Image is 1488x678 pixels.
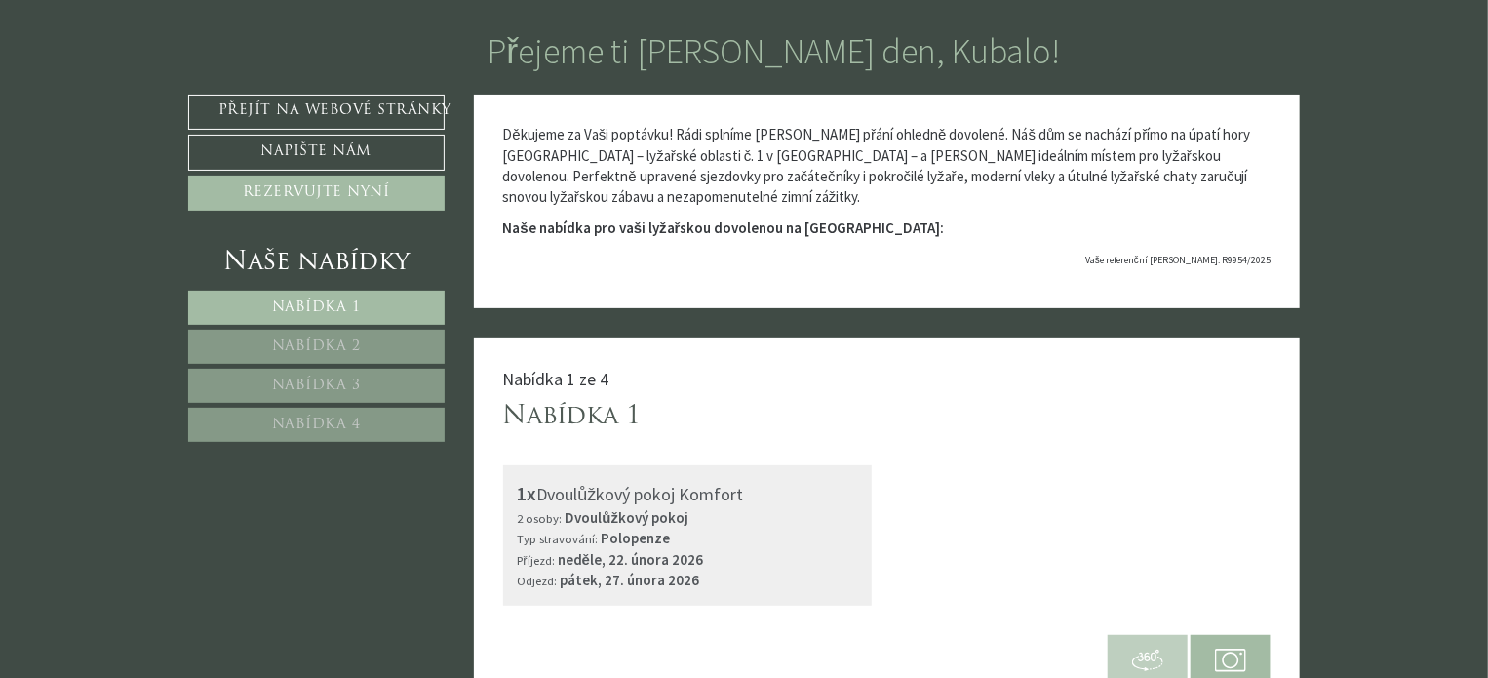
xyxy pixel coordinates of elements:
font: Naše nabídky [223,250,410,276]
font: Nabídka 2 [272,339,361,354]
font: Montis – Aktivní přírodní lázně [29,57,164,69]
font: pátek, 27. února 2026 [561,571,700,589]
font: Nabídka 1 [272,300,361,315]
font: Děkujeme za Vaši poptávku! Rádi splníme [PERSON_NAME] přání ohledně dovolené. Náš dům se nachází ... [503,125,1251,206]
font: 1x [518,481,537,505]
font: Přejeme ti [PERSON_NAME] den, Kubalo! [489,29,1061,73]
font: Nabídka 1 ze 4 [503,368,609,390]
font: Rezervujte nyní [243,185,390,200]
font: Přejít na webové stránky [218,103,451,118]
img: 360-grad.svg [1132,645,1163,676]
a: Napište nám [188,135,445,170]
font: Nabídka 3 [272,379,361,393]
a: Přejít na webové stránky [188,95,445,130]
font: 20:10 [234,91,252,101]
font: Typ stravování: [518,531,599,546]
font: Dvoulůžkový pokoj Komfort [537,483,744,505]
font: 2 osoby: [518,510,563,526]
font: Vaše referenční [PERSON_NAME]: R9954/2025 [1085,254,1271,266]
a: Rezervujte nyní [188,176,445,211]
font: Napište nám [261,144,372,159]
font: Dvoulůžkový pokoj [566,508,689,527]
font: Nabídka 4 [272,418,361,432]
font: neděle [358,20,411,39]
font: Naše nabídka pro vaši lyžařskou dovolenou na [GEOGRAPHIC_DATA]: [503,219,945,237]
button: Poslat [649,513,768,548]
font: Dobrý den, jak vám můžeme pomoci? [29,71,252,90]
font: Poslat [680,523,738,538]
img: camera.svg [1215,645,1246,676]
font: Nabídka 1 [503,404,642,430]
font: Polopenze [602,529,671,547]
font: Odjezd: [518,573,558,588]
font: Příjezd: [518,552,555,568]
font: neděle, 22. února 2026 [558,550,703,569]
